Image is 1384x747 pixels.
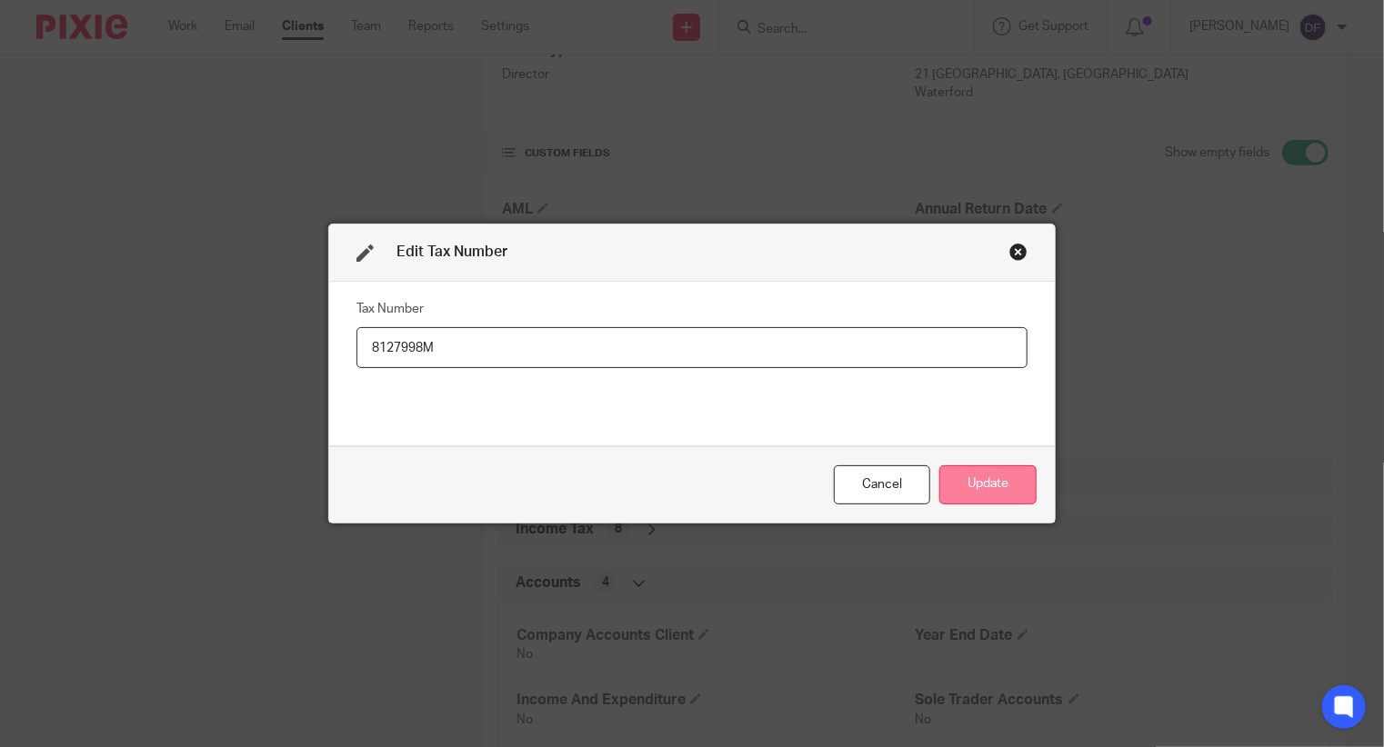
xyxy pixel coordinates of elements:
[939,465,1037,504] button: Update
[356,327,1028,368] input: Tax Number
[834,465,930,504] div: Close this dialog window
[356,300,424,318] label: Tax Number
[1009,243,1028,261] div: Close this dialog window
[396,244,507,259] span: Edit Tax Number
